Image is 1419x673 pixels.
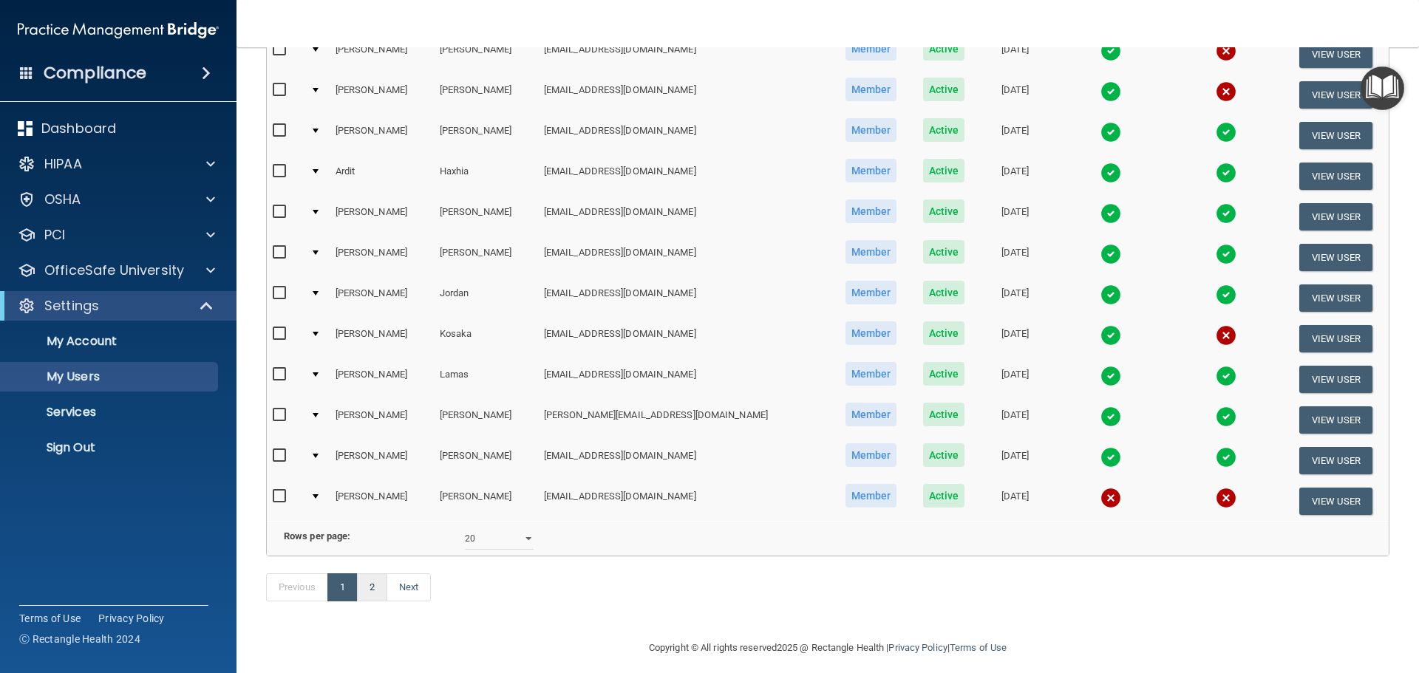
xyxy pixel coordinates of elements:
td: [PERSON_NAME] [434,197,538,237]
img: dashboard.aa5b2476.svg [18,121,33,136]
button: View User [1299,122,1372,149]
td: [PERSON_NAME] [434,440,538,481]
img: tick.e7d51cea.svg [1100,163,1121,183]
img: cross.ca9f0e7f.svg [1216,325,1236,346]
img: tick.e7d51cea.svg [1100,366,1121,386]
span: Ⓒ Rectangle Health 2024 [19,632,140,646]
h4: Compliance [44,63,146,83]
img: tick.e7d51cea.svg [1100,122,1121,143]
td: Jordan [434,278,538,318]
td: [EMAIL_ADDRESS][DOMAIN_NAME] [538,75,831,115]
img: tick.e7d51cea.svg [1216,163,1236,183]
td: [PERSON_NAME] [330,34,434,75]
td: [DATE] [977,34,1052,75]
a: 1 [327,573,358,601]
span: Member [845,443,897,467]
a: Previous [266,573,328,601]
img: tick.e7d51cea.svg [1100,406,1121,427]
td: [PERSON_NAME] [330,440,434,481]
p: Sign Out [10,440,211,455]
td: [PERSON_NAME] [434,400,538,440]
td: [PERSON_NAME] [434,34,538,75]
td: [EMAIL_ADDRESS][DOMAIN_NAME] [538,359,831,400]
img: tick.e7d51cea.svg [1100,244,1121,264]
span: Active [923,281,965,304]
button: View User [1299,325,1372,352]
img: tick.e7d51cea.svg [1100,41,1121,61]
td: [DATE] [977,278,1052,318]
span: Active [923,443,965,467]
td: [PERSON_NAME][EMAIL_ADDRESS][DOMAIN_NAME] [538,400,831,440]
span: Member [845,37,897,61]
img: cross.ca9f0e7f.svg [1216,41,1236,61]
td: [DATE] [977,440,1052,481]
img: PMB logo [18,16,219,45]
span: Member [845,78,897,101]
b: Rows per page: [284,530,350,542]
td: [EMAIL_ADDRESS][DOMAIN_NAME] [538,278,831,318]
td: [PERSON_NAME] [330,318,434,359]
a: Next [387,573,431,601]
td: Kosaka [434,318,538,359]
p: Dashboard [41,120,116,137]
span: Active [923,240,965,264]
p: HIPAA [44,155,82,173]
td: [PERSON_NAME] [330,75,434,115]
img: tick.e7d51cea.svg [1216,122,1236,143]
img: tick.e7d51cea.svg [1100,81,1121,102]
span: Active [923,78,965,101]
td: [EMAIL_ADDRESS][DOMAIN_NAME] [538,197,831,237]
td: [EMAIL_ADDRESS][DOMAIN_NAME] [538,318,831,359]
p: My Users [10,369,211,384]
a: PCI [18,226,215,244]
td: [DATE] [977,400,1052,440]
span: Member [845,281,897,304]
span: Active [923,403,965,426]
button: View User [1299,406,1372,434]
td: [EMAIL_ADDRESS][DOMAIN_NAME] [538,34,831,75]
button: View User [1299,488,1372,515]
td: [EMAIL_ADDRESS][DOMAIN_NAME] [538,237,831,278]
td: [DATE] [977,481,1052,521]
td: [EMAIL_ADDRESS][DOMAIN_NAME] [538,115,831,156]
td: [PERSON_NAME] [330,237,434,278]
td: [DATE] [977,359,1052,400]
td: [EMAIL_ADDRESS][DOMAIN_NAME] [538,481,831,521]
a: Terms of Use [19,611,81,626]
td: [PERSON_NAME] [330,481,434,521]
span: Member [845,321,897,345]
p: Services [10,405,211,420]
a: OfficeSafe University [18,262,215,279]
span: Active [923,362,965,386]
td: [EMAIL_ADDRESS][DOMAIN_NAME] [538,440,831,481]
button: Open Resource Center [1361,66,1404,110]
td: Haxhia [434,156,538,197]
button: View User [1299,41,1372,68]
td: [PERSON_NAME] [330,400,434,440]
span: Active [923,321,965,345]
img: tick.e7d51cea.svg [1100,284,1121,305]
td: [DATE] [977,318,1052,359]
img: cross.ca9f0e7f.svg [1216,81,1236,102]
img: cross.ca9f0e7f.svg [1100,488,1121,508]
img: tick.e7d51cea.svg [1216,244,1236,264]
img: tick.e7d51cea.svg [1216,203,1236,224]
td: [PERSON_NAME] [434,75,538,115]
button: View User [1299,81,1372,109]
span: Member [845,362,897,386]
button: View User [1299,244,1372,271]
span: Active [923,484,965,508]
img: tick.e7d51cea.svg [1216,284,1236,305]
span: Member [845,484,897,508]
span: Member [845,403,897,426]
td: [DATE] [977,75,1052,115]
p: My Account [10,334,211,349]
span: Active [923,37,965,61]
a: 2 [357,573,387,601]
span: Member [845,199,897,223]
td: Lamas [434,359,538,400]
p: Settings [44,297,99,315]
span: Member [845,159,897,182]
a: Dashboard [18,120,215,137]
td: [PERSON_NAME] [434,115,538,156]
